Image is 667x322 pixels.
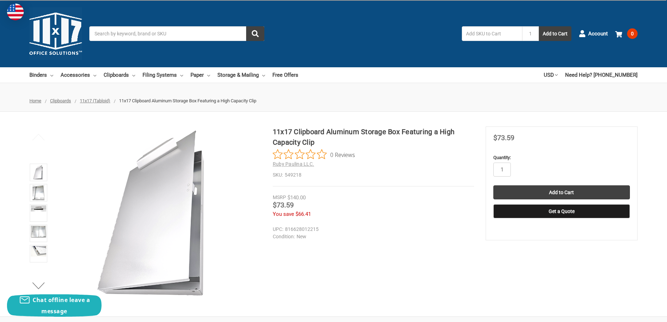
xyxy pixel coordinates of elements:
a: Accessories [61,67,96,83]
img: 11x17 Clipboard Aluminum Storage Box Featuring a High Capacity Clip [33,165,44,180]
span: 0 [627,28,638,39]
a: Clipboards [104,67,135,83]
span: $66.41 [296,211,311,217]
a: Binders [29,67,53,83]
dt: Condition: [273,233,295,240]
a: Clipboards [50,98,71,103]
button: Previous [28,130,49,144]
dt: UPC: [273,226,283,233]
a: 11x17 (Tabloid) [80,98,110,103]
dd: 816628012215 [273,226,471,233]
span: $73.59 [273,201,294,209]
a: Filing Systems [143,67,183,83]
dd: New [273,233,471,240]
a: 0 [615,25,638,43]
img: 11x17 Clipboard Aluminum Storage Box Featuring a High Capacity Clip [31,246,46,256]
a: Account [579,25,608,43]
a: Ruby Paulina LLC. [273,161,314,167]
span: $73.59 [493,133,514,142]
img: 11x17.com [29,7,82,60]
span: You save [273,211,294,217]
span: 0 Reviews [330,149,355,160]
button: Rated 0 out of 5 stars from 0 reviews. Jump to reviews. [273,149,355,160]
img: 11x17 Clipboard Aluminum Storage Box Featuring a High Capacity Clip [31,226,46,238]
span: $140.00 [287,194,306,201]
img: 11x17 Clipboard Aluminum Storage Box Featuring a High Capacity Clip [70,126,245,302]
input: Add SKU to Cart [462,26,522,41]
div: MSRP [273,194,286,201]
input: Search by keyword, brand or SKU [89,26,264,41]
button: Chat offline leave a message [7,294,102,317]
a: Home [29,98,41,103]
a: Need Help? [PHONE_NUMBER] [565,67,638,83]
button: Add to Cart [539,26,571,41]
span: Account [588,30,608,38]
dd: 549218 [273,171,474,179]
a: Storage & Mailing [217,67,265,83]
input: Add to Cart [493,185,630,199]
a: Paper [190,67,210,83]
button: Get a Quote [493,204,630,218]
span: Chat offline leave a message [33,296,90,315]
img: 11x17 Clipboard Aluminum Storage Box Featuring a High Capacity Clip [33,185,44,200]
img: 11x17 Clipboard Aluminum Storage Box Featuring a High Capacity Clip [31,205,46,212]
h1: 11x17 Clipboard Aluminum Storage Box Featuring a High Capacity Clip [273,126,474,148]
a: USD [544,67,558,83]
span: 11x17 Clipboard Aluminum Storage Box Featuring a High Capacity Clip [119,98,256,103]
a: Free Offers [272,67,298,83]
label: Quantity: [493,154,630,161]
img: duty and tax information for United States [7,4,24,20]
button: Next [28,279,49,293]
dt: SKU: [273,171,283,179]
